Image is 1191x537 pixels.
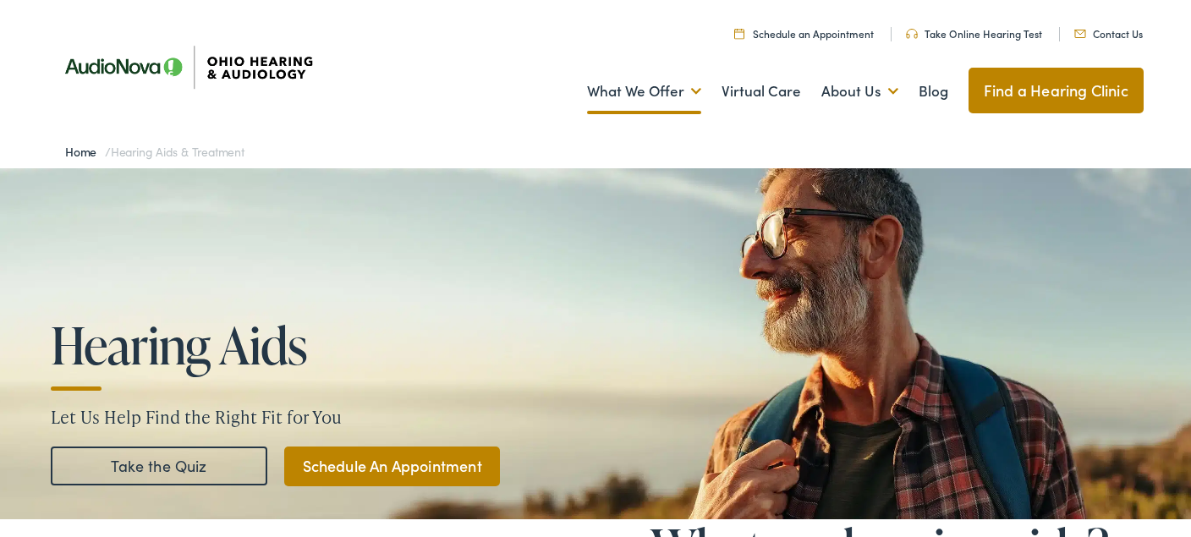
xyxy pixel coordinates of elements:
img: Calendar Icon to schedule a hearing appointment in Cincinnati, OH [734,28,744,39]
p: Let Us Help Find the Right Fit for You [51,404,1140,430]
a: Blog [919,60,948,123]
a: Contact Us [1074,26,1143,41]
a: What We Offer [587,60,701,123]
a: Take the Quiz [51,447,267,485]
a: Find a Hearing Clinic [969,68,1144,113]
img: Headphones icone to schedule online hearing test in Cincinnati, OH [906,29,918,39]
a: Virtual Care [722,60,801,123]
a: Schedule an Appointment [734,26,874,41]
span: Hearing Aids & Treatment [111,143,244,160]
a: Home [65,143,105,160]
h1: Hearing Aids [51,317,1140,373]
img: Mail icon representing email contact with Ohio Hearing in Cincinnati, OH [1074,30,1086,38]
span: / [65,143,244,160]
a: About Us [821,60,898,123]
a: Schedule An Appointment [284,447,500,486]
a: Take Online Hearing Test [906,26,1042,41]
